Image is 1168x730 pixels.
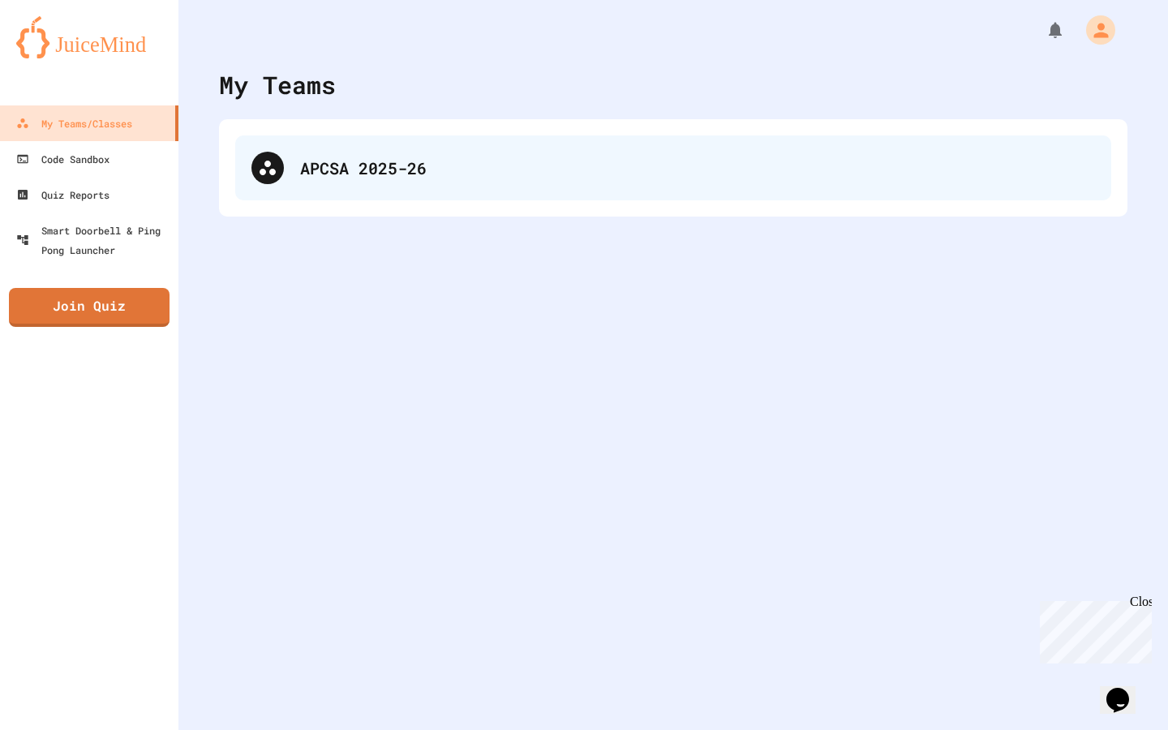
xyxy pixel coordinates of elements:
[16,149,109,169] div: Code Sandbox
[6,6,112,103] div: Chat with us now!Close
[300,156,1095,180] div: APCSA 2025-26
[1069,11,1119,49] div: My Account
[16,114,132,133] div: My Teams/Classes
[16,16,162,58] img: logo-orange.svg
[219,67,336,103] div: My Teams
[1100,665,1152,714] iframe: chat widget
[1016,16,1069,44] div: My Notifications
[9,288,170,327] a: Join Quiz
[235,135,1111,200] div: APCSA 2025-26
[16,185,109,204] div: Quiz Reports
[16,221,172,260] div: Smart Doorbell & Ping Pong Launcher
[1033,595,1152,663] iframe: chat widget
